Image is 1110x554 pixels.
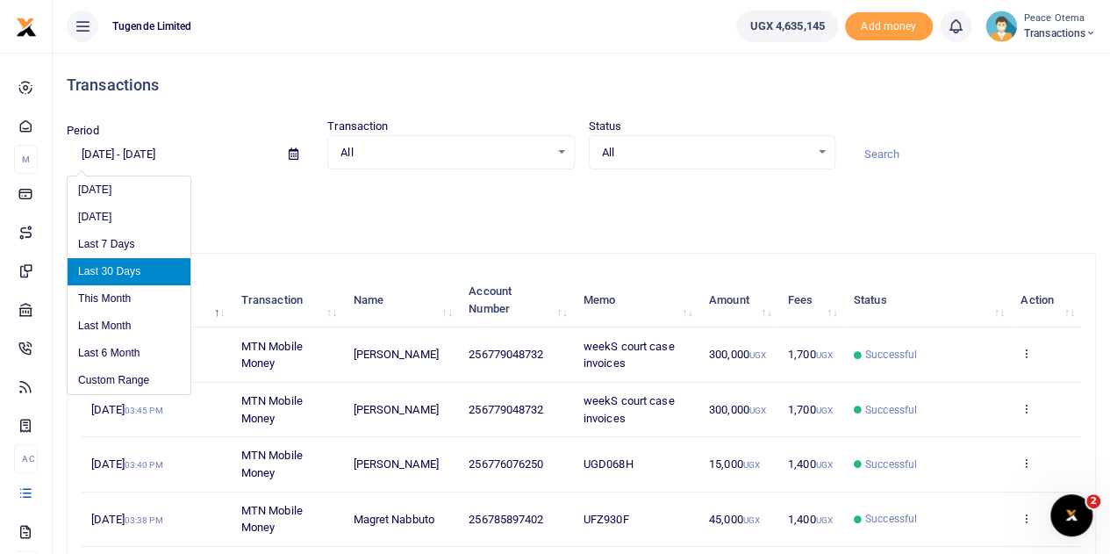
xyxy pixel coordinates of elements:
span: Add money [845,12,933,41]
small: 03:45 PM [125,406,163,415]
span: weekS court case invoices [584,394,675,425]
th: Transaction: activate to sort column ascending [232,273,344,327]
span: [PERSON_NAME] [353,457,438,471]
img: logo-small [16,17,37,38]
th: Status: activate to sort column ascending [844,273,1011,327]
label: Transaction [327,118,388,135]
span: 2 [1086,494,1100,508]
span: UGD068H [584,457,634,471]
span: MTN Mobile Money [241,394,303,425]
small: UGX [749,406,766,415]
span: MTN Mobile Money [241,340,303,371]
small: UGX [743,515,760,525]
h4: Transactions [67,76,1096,95]
small: 03:38 PM [125,515,163,525]
span: 1,400 [788,513,833,526]
span: MTN Mobile Money [241,449,303,479]
small: UGX [815,350,832,360]
th: Fees: activate to sort column ascending [778,273,844,327]
span: 256785897402 [469,513,543,526]
small: Peace Otema [1024,11,1096,26]
span: 256776076250 [469,457,543,471]
span: 1,400 [788,457,833,471]
span: 1,700 [788,348,833,361]
span: Successful [865,402,917,418]
li: Last Month [68,313,190,340]
th: Amount: activate to sort column ascending [699,273,778,327]
li: This Month [68,285,190,313]
span: Tugende Limited [105,18,199,34]
span: [PERSON_NAME] [353,348,438,361]
small: 03:40 PM [125,460,163,470]
span: All [602,144,810,162]
span: Successful [865,511,917,527]
input: select period [67,140,275,169]
span: Successful [865,457,917,472]
small: UGX [743,460,760,470]
span: UFZ930F [584,513,629,526]
li: M [14,145,38,174]
img: profile-user [985,11,1017,42]
span: [DATE] [91,513,162,526]
span: 300,000 [709,348,766,361]
li: Wallet ballance [729,11,844,42]
a: logo-small logo-large logo-large [16,19,37,32]
small: UGX [815,515,832,525]
li: Last 6 Month [68,340,190,367]
li: Last 30 Days [68,258,190,285]
a: profile-user Peace Otema Transactions [985,11,1096,42]
span: 45,000 [709,513,760,526]
span: 256779048732 [469,403,543,416]
th: Memo: activate to sort column ascending [574,273,699,327]
iframe: Intercom live chat [1050,494,1092,536]
th: Name: activate to sort column ascending [343,273,459,327]
a: Add money [845,18,933,32]
p: Download [67,191,1096,209]
li: Last 7 Days [68,231,190,258]
small: UGX [815,460,832,470]
th: Account Number: activate to sort column ascending [459,273,574,327]
span: [DATE] [91,403,162,416]
span: Successful [865,347,917,363]
a: UGX 4,635,145 [736,11,837,42]
label: Status [589,118,622,135]
span: 300,000 [709,403,766,416]
input: Search [849,140,1096,169]
li: Toup your wallet [845,12,933,41]
li: [DATE] [68,176,190,204]
li: Custom Range [68,367,190,394]
span: All [340,144,548,162]
span: 256779048732 [469,348,543,361]
li: [DATE] [68,204,190,231]
span: 1,700 [788,403,833,416]
span: Magret Nabbuto [353,513,433,526]
span: [PERSON_NAME] [353,403,438,416]
span: [DATE] [91,457,162,471]
span: UGX 4,635,145 [749,18,824,35]
small: UGX [815,406,832,415]
span: MTN Mobile Money [241,504,303,535]
span: 15,000 [709,457,760,471]
small: UGX [749,350,766,360]
li: Ac [14,444,38,473]
span: Transactions [1024,25,1096,41]
label: Period [67,122,99,140]
span: weekS court case invoices [584,340,675,371]
th: Action: activate to sort column ascending [1011,273,1081,327]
